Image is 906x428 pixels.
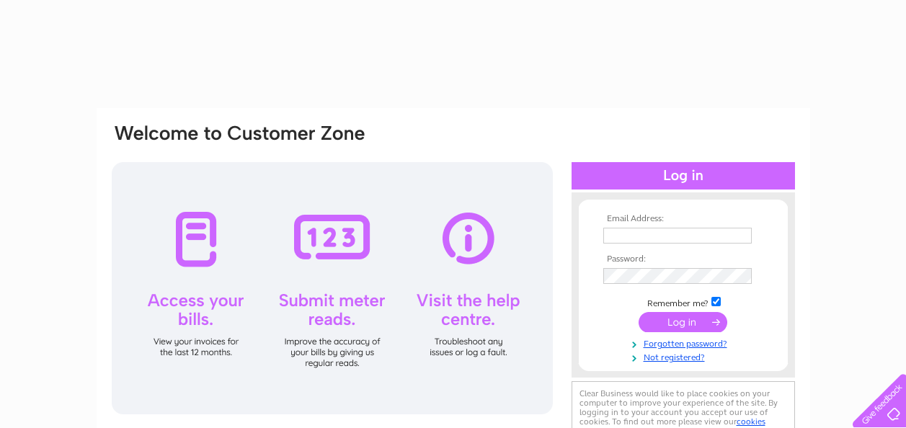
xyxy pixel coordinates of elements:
[603,336,767,349] a: Forgotten password?
[600,254,767,264] th: Password:
[600,295,767,309] td: Remember me?
[603,349,767,363] a: Not registered?
[639,312,727,332] input: Submit
[600,214,767,224] th: Email Address:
